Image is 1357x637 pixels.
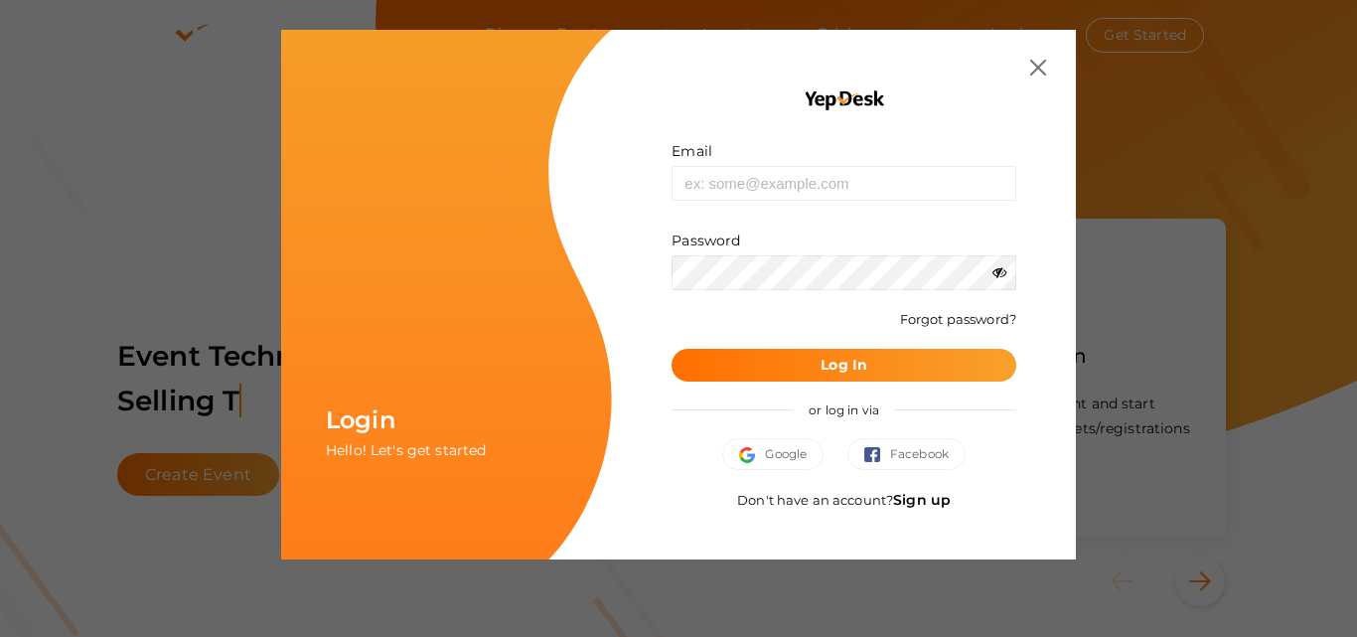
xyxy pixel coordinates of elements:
[1030,60,1046,76] img: close.svg
[737,492,951,508] span: Don't have an account?
[722,438,824,470] button: Google
[900,311,1016,327] a: Forgot password?
[847,438,966,470] button: Facebook
[803,89,885,111] img: YEP_black_cropped.png
[672,349,1016,382] button: Log In
[794,388,894,432] span: or log in via
[864,447,890,463] img: facebook.svg
[326,441,486,459] span: Hello! Let's get started
[739,444,807,464] span: Google
[864,444,949,464] span: Facebook
[821,356,867,374] b: Log In
[672,166,1016,201] input: ex: some@example.com
[326,405,395,434] span: Login
[672,141,712,161] label: Email
[739,447,765,463] img: google.svg
[672,231,740,250] label: Password
[893,491,951,509] a: Sign up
